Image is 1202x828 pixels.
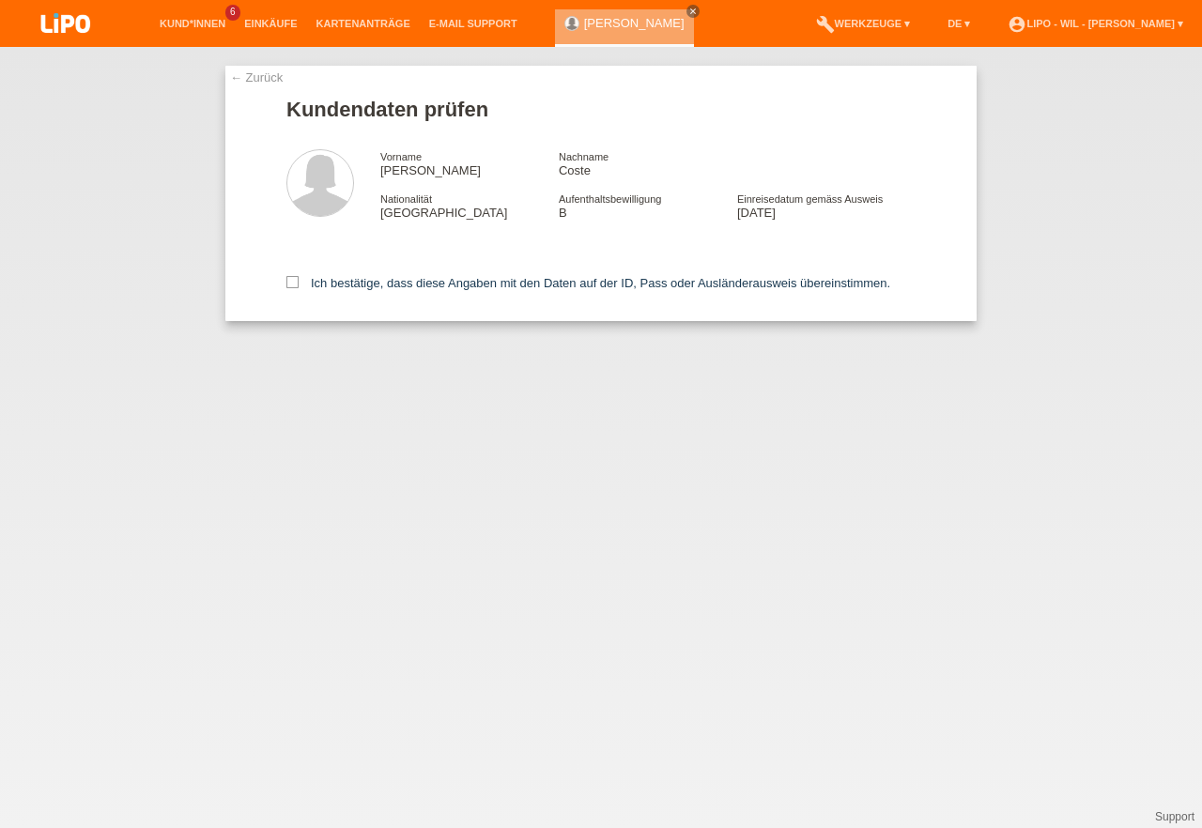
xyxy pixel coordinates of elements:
[235,18,306,29] a: Einkäufe
[1008,15,1026,34] i: account_circle
[938,18,979,29] a: DE ▾
[737,193,883,205] span: Einreisedatum gemäss Ausweis
[286,98,916,121] h1: Kundendaten prüfen
[380,192,559,220] div: [GEOGRAPHIC_DATA]
[559,192,737,220] div: B
[380,151,422,162] span: Vorname
[584,16,685,30] a: [PERSON_NAME]
[225,5,240,21] span: 6
[559,149,737,177] div: Coste
[998,18,1193,29] a: account_circleLIPO - Wil - [PERSON_NAME] ▾
[230,70,283,84] a: ← Zurück
[286,276,890,290] label: Ich bestätige, dass diese Angaben mit den Daten auf der ID, Pass oder Ausländerausweis übereinsti...
[559,193,661,205] span: Aufenthaltsbewilligung
[1155,810,1194,823] a: Support
[307,18,420,29] a: Kartenanträge
[19,38,113,53] a: LIPO pay
[380,149,559,177] div: [PERSON_NAME]
[559,151,609,162] span: Nachname
[686,5,700,18] a: close
[807,18,920,29] a: buildWerkzeuge ▾
[380,193,432,205] span: Nationalität
[816,15,835,34] i: build
[420,18,527,29] a: E-Mail Support
[150,18,235,29] a: Kund*innen
[688,7,698,16] i: close
[737,192,916,220] div: [DATE]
